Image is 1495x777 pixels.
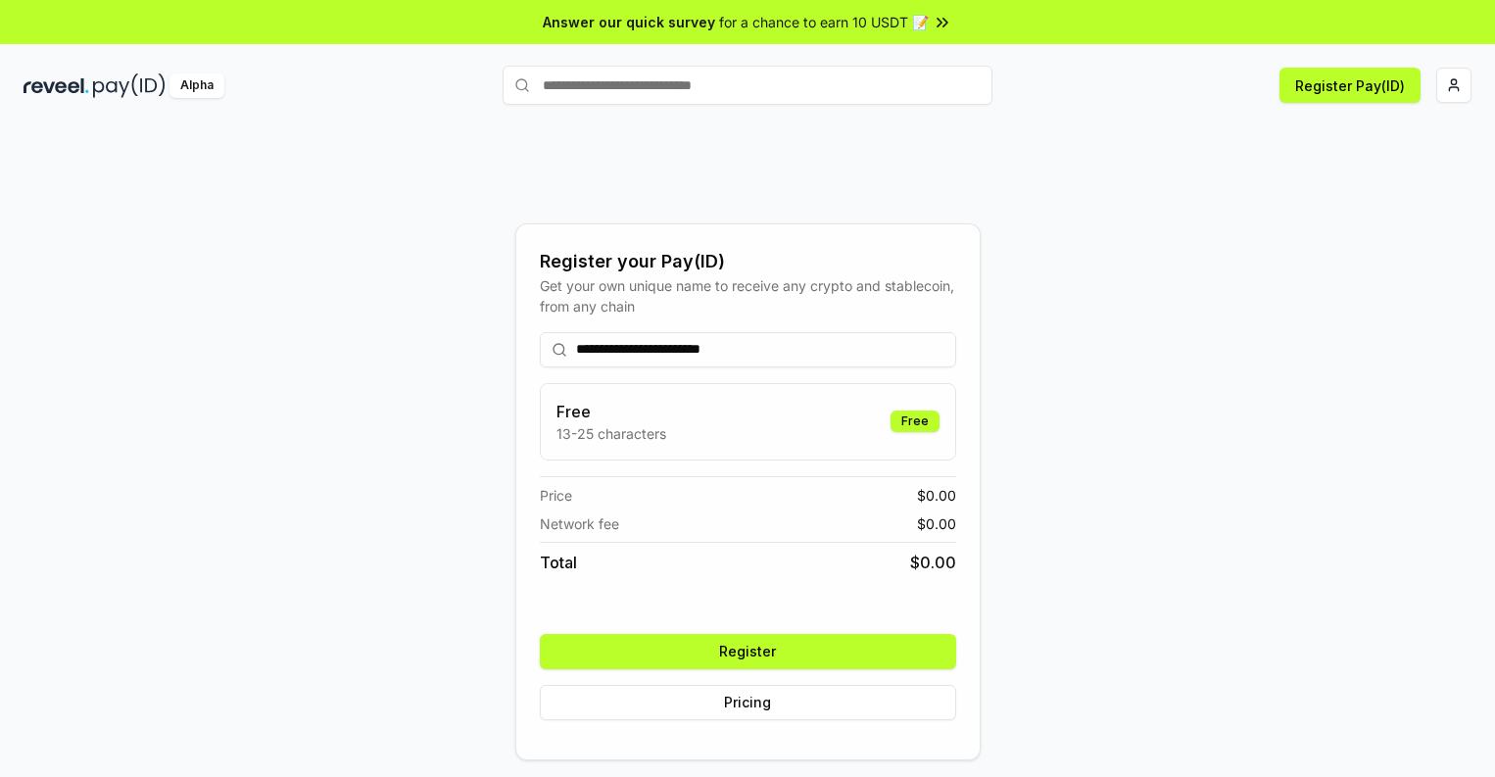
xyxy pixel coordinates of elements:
[556,400,666,423] h3: Free
[540,248,956,275] div: Register your Pay(ID)
[540,685,956,720] button: Pricing
[93,73,166,98] img: pay_id
[917,485,956,506] span: $ 0.00
[24,73,89,98] img: reveel_dark
[540,485,572,506] span: Price
[543,12,715,32] span: Answer our quick survey
[910,551,956,574] span: $ 0.00
[917,513,956,534] span: $ 0.00
[891,411,940,432] div: Free
[540,551,577,574] span: Total
[540,275,956,316] div: Get your own unique name to receive any crypto and stablecoin, from any chain
[540,513,619,534] span: Network fee
[169,73,224,98] div: Alpha
[1279,68,1421,103] button: Register Pay(ID)
[719,12,929,32] span: for a chance to earn 10 USDT 📝
[556,423,666,444] p: 13-25 characters
[540,634,956,669] button: Register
